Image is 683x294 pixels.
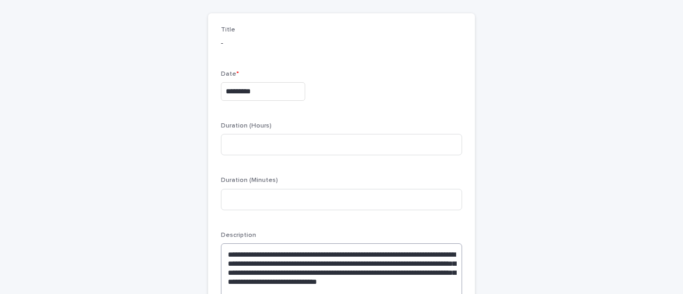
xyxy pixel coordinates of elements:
span: Duration (Hours) [221,123,272,129]
span: Description [221,232,256,239]
span: Duration (Minutes) [221,177,278,184]
p: - [221,38,462,49]
span: Title [221,27,235,33]
span: Date [221,71,239,77]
